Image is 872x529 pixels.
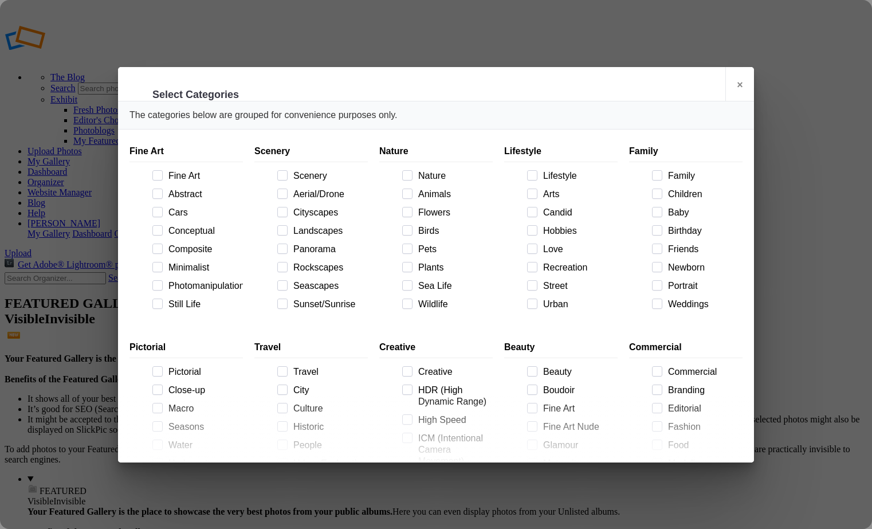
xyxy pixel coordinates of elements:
[539,421,618,433] span: Fine Art Nude
[539,403,618,414] span: Fine Art
[254,141,368,162] div: Scenery
[725,67,754,101] a: ×
[289,403,368,414] span: Culture
[539,225,618,237] span: Hobbies
[414,244,493,255] span: Pets
[504,141,618,162] div: Lifestyle
[663,225,743,237] span: Birthday
[289,421,368,433] span: Historic
[663,207,743,218] span: Baby
[663,170,743,182] span: Family
[289,280,368,292] span: Seascapes
[414,189,493,200] span: Animals
[164,366,243,378] span: Pictorial
[289,440,368,451] span: People
[663,440,743,451] span: Food
[414,299,493,310] span: Wildlife
[254,337,368,358] div: Travel
[379,337,493,358] div: Creative
[539,262,618,273] span: Recreation
[663,421,743,433] span: Fashion
[152,88,239,101] li: Select Categories
[164,244,243,255] span: Composite
[164,225,243,237] span: Conceptual
[129,141,243,162] div: Fine Art
[289,458,368,469] span: Urban Exploration
[629,337,743,358] div: Commercial
[164,403,243,414] span: Macro
[164,170,243,182] span: Fine Art
[663,262,743,273] span: Newborn
[539,189,618,200] span: Arts
[164,440,243,451] span: Water
[289,385,368,396] span: City
[663,189,743,200] span: Children
[663,385,743,396] span: Branding
[118,101,754,130] div: The categories below are grouped for convenience purposes only.
[414,366,493,378] span: Creative
[539,385,618,396] span: Boudoir
[663,244,743,255] span: Friends
[164,299,243,310] span: Still Life
[164,458,243,469] span: Underwater
[414,414,493,426] span: High Speed
[289,225,368,237] span: Landscapes
[379,141,493,162] div: Nature
[414,170,493,182] span: Nature
[164,421,243,433] span: Seasons
[539,207,618,218] span: Candid
[539,299,618,310] span: Urban
[289,170,368,182] span: Scenery
[289,207,368,218] span: Cityscapes
[414,207,493,218] span: Flowers
[414,225,493,237] span: Birds
[663,458,743,469] span: Modeling
[539,440,618,451] span: Glamour
[289,244,368,255] span: Panorama
[539,280,618,292] span: Street
[663,366,743,378] span: Commercial
[164,189,243,200] span: Abstract
[629,141,743,162] div: Family
[289,299,368,310] span: Sunset/Sunrise
[663,299,743,310] span: Weddings
[539,170,618,182] span: Lifestyle
[414,433,493,467] span: ICM (Intentional Camera Movement)
[414,280,493,292] span: Sea Life
[414,262,493,273] span: Plants
[663,403,743,414] span: Editorial
[539,458,618,469] span: Maternity
[164,280,243,292] span: Photomanipulation
[289,262,368,273] span: Rockscapes
[164,385,243,396] span: Close-up
[663,280,743,292] span: Portrait
[289,189,368,200] span: Aerial/Drone
[504,337,618,358] div: Beauty
[539,366,618,378] span: Beauty
[539,244,618,255] span: Love
[289,366,368,378] span: Travel
[129,337,243,358] div: Pictorial
[164,207,243,218] span: Cars
[414,385,493,407] span: HDR (High Dynamic Range)
[164,262,243,273] span: Minimalist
